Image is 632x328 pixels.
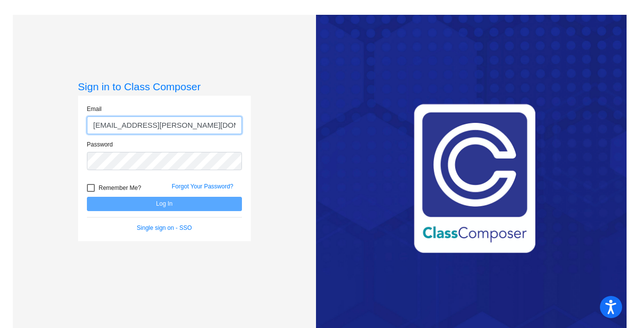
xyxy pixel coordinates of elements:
[87,197,242,211] button: Log In
[137,224,192,231] a: Single sign on - SSO
[87,105,102,113] label: Email
[78,80,251,93] h3: Sign in to Class Composer
[172,183,234,190] a: Forgot Your Password?
[99,182,141,194] span: Remember Me?
[87,140,113,149] label: Password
